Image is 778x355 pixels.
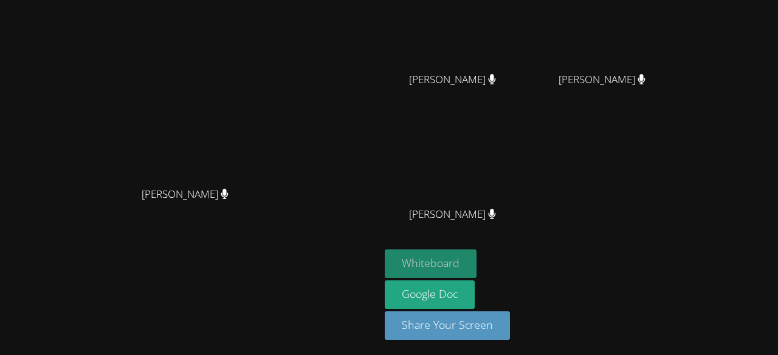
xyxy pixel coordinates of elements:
[409,206,496,223] span: [PERSON_NAME]
[385,311,510,340] button: Share Your Screen
[142,186,229,203] span: [PERSON_NAME]
[409,71,496,89] span: [PERSON_NAME]
[559,71,645,89] span: [PERSON_NAME]
[385,249,477,278] button: Whiteboard
[385,280,475,309] a: Google Doc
